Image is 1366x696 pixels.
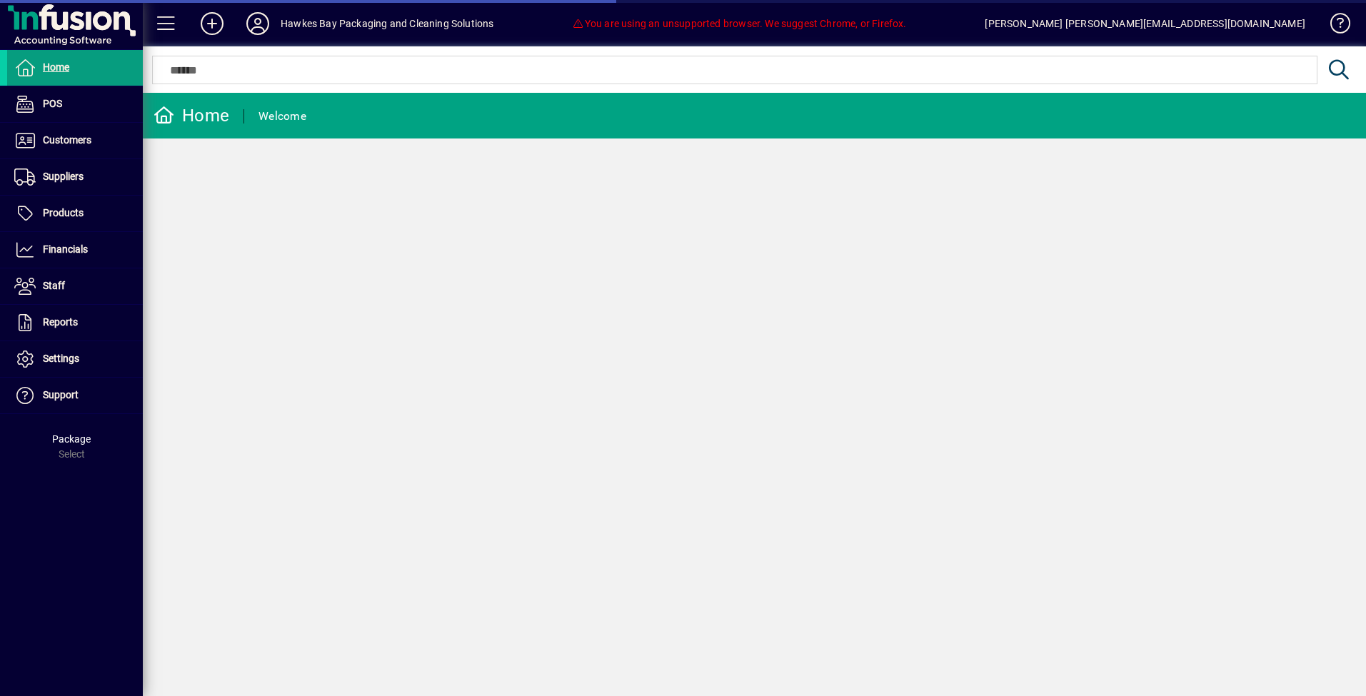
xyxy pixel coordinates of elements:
[43,353,79,364] span: Settings
[7,159,143,195] a: Suppliers
[258,105,306,128] div: Welcome
[43,171,84,182] span: Suppliers
[43,280,65,291] span: Staff
[281,12,494,35] div: Hawkes Bay Packaging and Cleaning Solutions
[43,61,69,73] span: Home
[7,232,143,268] a: Financials
[43,134,91,146] span: Customers
[43,207,84,218] span: Products
[235,11,281,36] button: Profile
[1320,3,1348,49] a: Knowledge Base
[572,18,906,29] span: You are using an unsupported browser. We suggest Chrome, or Firefox.
[43,316,78,328] span: Reports
[43,243,88,255] span: Financials
[7,268,143,304] a: Staff
[985,12,1305,35] div: [PERSON_NAME] [PERSON_NAME][EMAIL_ADDRESS][DOMAIN_NAME]
[7,341,143,377] a: Settings
[189,11,235,36] button: Add
[7,305,143,341] a: Reports
[7,123,143,158] a: Customers
[7,378,143,413] a: Support
[43,98,62,109] span: POS
[43,389,79,400] span: Support
[7,196,143,231] a: Products
[52,433,91,445] span: Package
[154,104,229,127] div: Home
[7,86,143,122] a: POS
